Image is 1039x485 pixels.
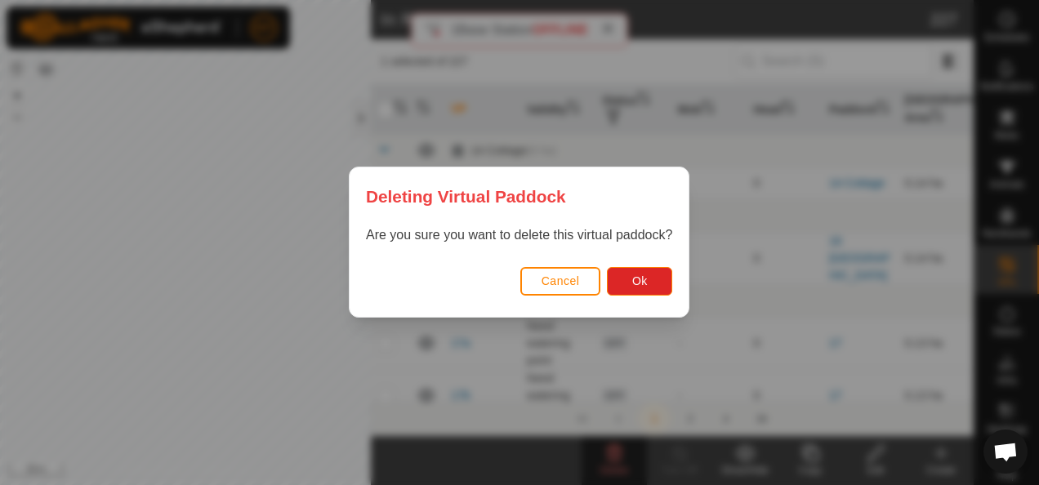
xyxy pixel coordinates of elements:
[983,429,1028,474] div: Open chat
[366,184,566,209] span: Deleting Virtual Paddock
[608,267,673,296] button: Ok
[542,275,580,288] span: Cancel
[632,275,648,288] span: Ok
[520,267,601,296] button: Cancel
[366,226,672,246] p: Are you sure you want to delete this virtual paddock?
